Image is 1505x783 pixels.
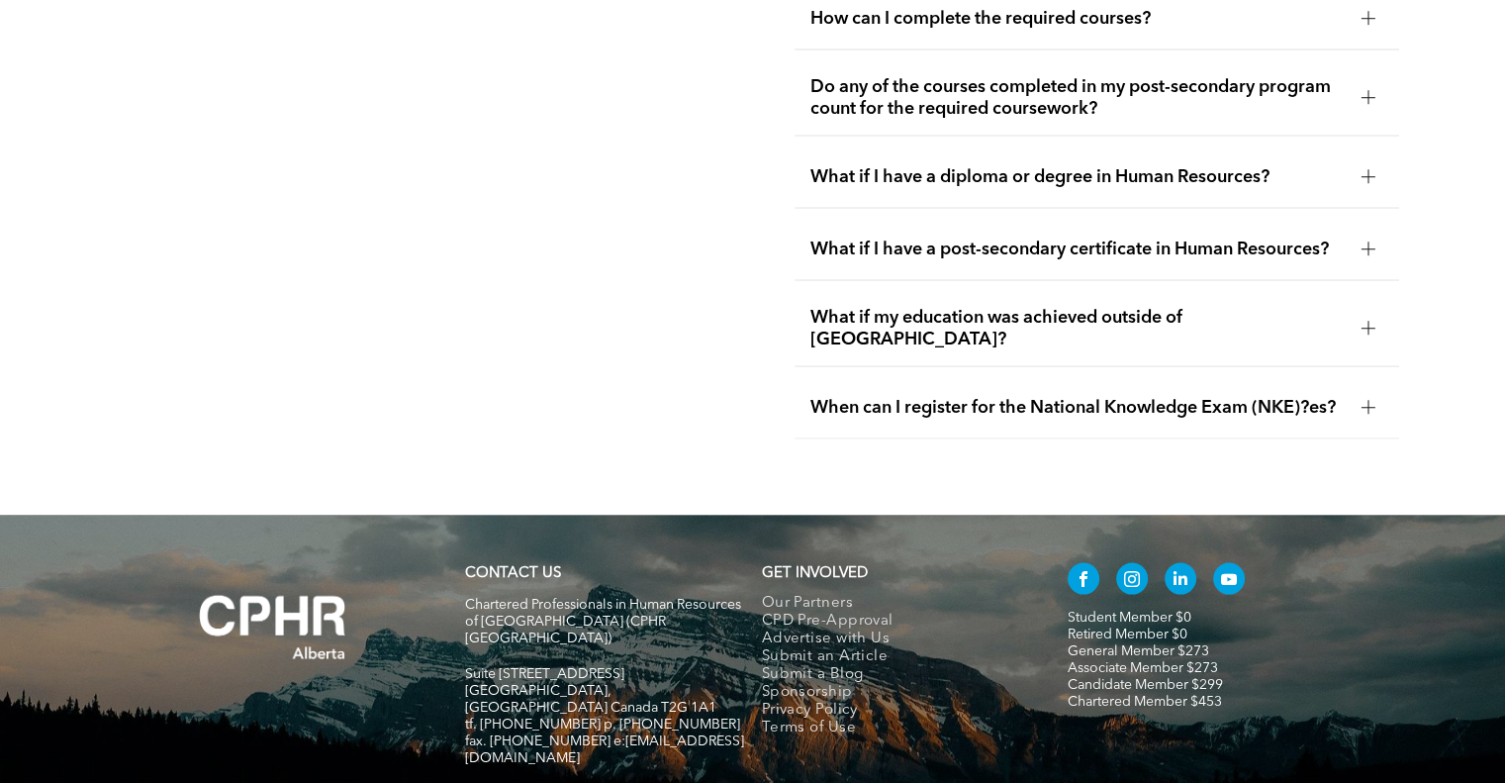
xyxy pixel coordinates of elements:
[1213,563,1245,600] a: youtube
[762,631,1026,648] a: Advertise with Us
[1068,563,1099,600] a: facebook
[762,666,1026,684] a: Submit a Blog
[1165,563,1196,600] a: linkedin
[762,720,1026,737] a: Terms of Use
[465,684,716,715] span: [GEOGRAPHIC_DATA], [GEOGRAPHIC_DATA] Canada T2G 1A1
[465,598,741,645] span: Chartered Professionals in Human Resources of [GEOGRAPHIC_DATA] (CPHR [GEOGRAPHIC_DATA])
[762,648,1026,666] a: Submit an Article
[762,702,1026,720] a: Privacy Policy
[465,718,740,732] span: tf. [PHONE_NUMBER] p. [PHONE_NUMBER]
[810,307,1345,350] span: What if my education was achieved outside of [GEOGRAPHIC_DATA]?
[762,613,1026,631] a: CPD Pre-Approval
[465,566,561,581] a: CONTACT US
[1116,563,1148,600] a: instagram
[1068,628,1187,641] a: Retired Member $0
[810,239,1345,260] span: What if I have a post-secondary certificate in Human Resources?
[1068,611,1191,625] a: Student Member $0
[810,166,1345,188] span: What if I have a diploma or degree in Human Resources?
[762,684,1026,702] a: Sponsorship
[465,667,624,681] span: Suite [STREET_ADDRESS]
[1068,695,1222,709] a: Chartered Member $453
[1068,661,1218,675] a: Associate Member $273
[810,397,1345,419] span: When can I register for the National Knowledge Exam (NKE)?es?
[810,8,1345,30] span: How can I complete the required courses?
[810,76,1345,120] span: Do any of the courses completed in my post-secondary program count for the required coursework?
[1068,644,1209,658] a: General Member $273
[762,566,868,581] span: GET INVOLVED
[465,734,744,765] span: fax. [PHONE_NUMBER] e:[EMAIL_ADDRESS][DOMAIN_NAME]
[159,555,387,700] img: A white background with a few lines on it
[762,595,1026,613] a: Our Partners
[1068,678,1223,692] a: Candidate Member $299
